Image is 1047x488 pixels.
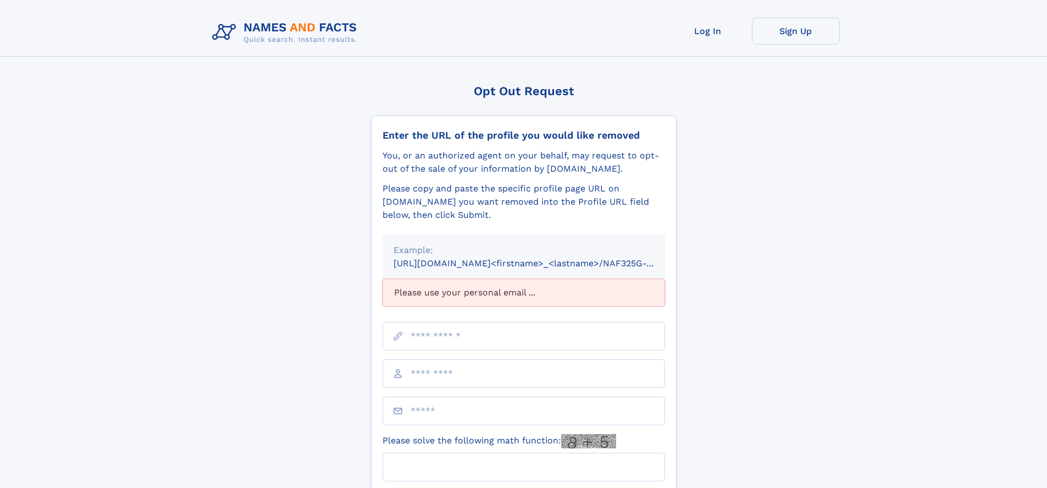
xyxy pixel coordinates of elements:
div: Enter the URL of the profile you would like removed [383,129,665,141]
small: [URL][DOMAIN_NAME]<firstname>_<lastname>/NAF325G-xxxxxxxx [394,258,686,268]
a: Sign Up [752,18,840,45]
label: Please solve the following math function: [383,434,616,448]
a: Log In [664,18,752,45]
div: You, or an authorized agent on your behalf, may request to opt-out of the sale of your informatio... [383,149,665,176]
div: Please use your personal email ... [383,279,665,306]
img: Logo Names and Facts [208,18,366,47]
div: Please copy and paste the specific profile page URL on [DOMAIN_NAME] you want removed into the Pr... [383,182,665,222]
div: Example: [394,244,654,257]
div: Opt Out Request [371,84,677,98]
